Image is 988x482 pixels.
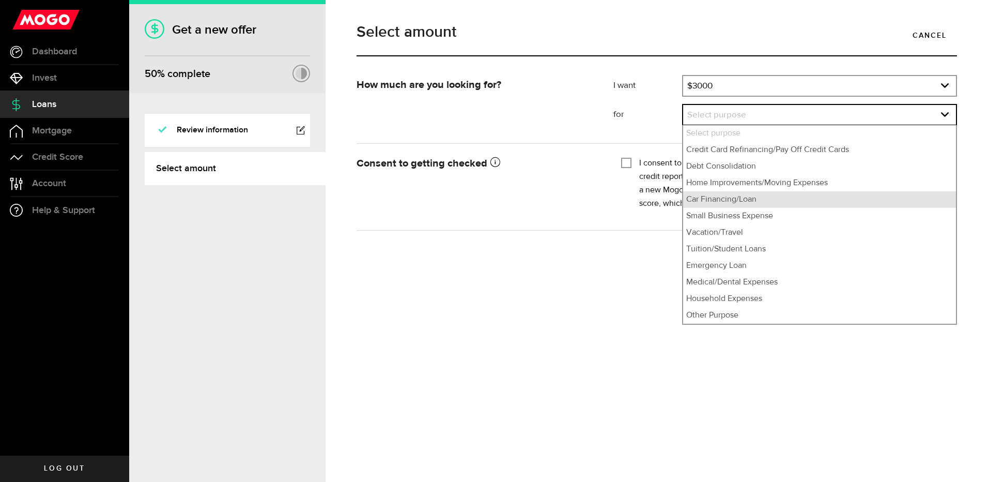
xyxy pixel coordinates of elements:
[32,179,66,188] span: Account
[357,80,501,90] strong: How much are you looking for?
[145,22,310,37] h1: Get a new offer
[902,24,957,46] a: Cancel
[683,291,956,307] li: Household Expenses
[357,158,500,169] strong: Consent to getting checked
[32,47,77,56] span: Dashboard
[8,4,39,35] button: Open LiveChat chat widget
[683,191,956,208] li: Car Financing/Loan
[683,125,956,142] li: Select purpose
[145,68,157,80] span: 50
[613,80,682,92] label: I want
[32,206,95,215] span: Help & Support
[683,142,956,158] li: Credit Card Refinancing/Pay Off Credit Cards
[32,153,83,162] span: Credit Score
[145,65,210,83] div: % complete
[32,100,56,109] span: Loans
[145,152,326,185] a: Select amount
[683,307,956,324] li: Other Purpose
[357,24,957,40] h1: Select amount
[639,157,949,210] label: I consent to Mogo using my personal information to get a credit score or report from a credit rep...
[683,274,956,291] li: Medical/Dental Expenses
[613,109,682,121] label: for
[683,241,956,258] li: Tuition/Student Loans
[621,157,631,167] input: I consent to Mogo using my personal information to get a credit score or report from a credit rep...
[32,126,72,135] span: Mortgage
[683,76,956,96] a: expand select
[683,105,956,125] a: expand select
[683,258,956,274] li: Emergency Loan
[44,465,85,472] span: Log out
[683,224,956,241] li: Vacation/Travel
[32,73,57,83] span: Invest
[145,114,310,147] a: Review information
[683,208,956,224] li: Small Business Expense
[683,175,956,191] li: Home Improvements/Moving Expenses
[683,158,956,175] li: Debt Consolidation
